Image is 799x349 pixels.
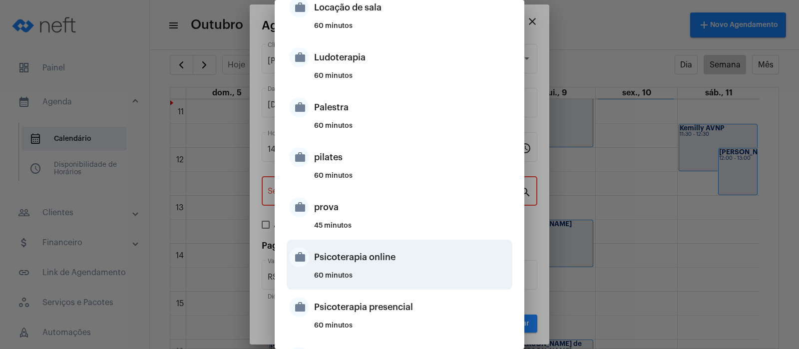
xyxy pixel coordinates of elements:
div: Palestra [314,92,510,122]
div: prova [314,192,510,222]
div: Ludoterapia [314,42,510,72]
div: Psicoterapia presencial [314,292,510,322]
mat-icon: work [289,47,309,67]
div: 60 minutos [314,272,510,287]
div: 60 minutos [314,322,510,337]
mat-icon: work [289,297,309,317]
div: Psicoterapia online [314,242,510,272]
div: 60 minutos [314,122,510,137]
div: 45 minutos [314,222,510,237]
mat-icon: work [289,197,309,217]
div: 60 minutos [314,22,510,37]
div: 60 minutos [314,172,510,187]
mat-icon: work [289,247,309,267]
mat-icon: work [289,97,309,117]
div: pilates [314,142,510,172]
mat-icon: work [289,147,309,167]
div: 60 minutos [314,72,510,87]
